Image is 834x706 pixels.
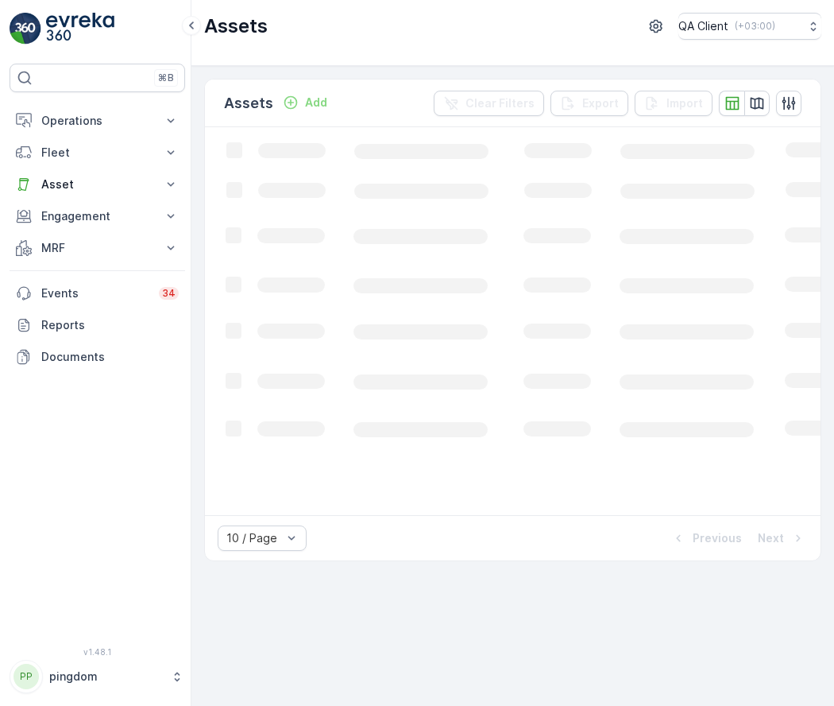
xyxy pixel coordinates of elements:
[305,95,327,111] p: Add
[41,285,149,301] p: Events
[582,95,619,111] p: Export
[678,13,821,40] button: QA Client(+03:00)
[41,176,153,192] p: Asset
[10,137,185,169] button: Fleet
[41,145,153,161] p: Fleet
[204,14,268,39] p: Assets
[162,287,176,300] p: 34
[10,169,185,200] button: Asset
[10,309,185,341] a: Reports
[41,208,153,224] p: Engagement
[14,664,39,689] div: PP
[550,91,628,116] button: Export
[693,530,742,546] p: Previous
[10,341,185,373] a: Documents
[434,91,544,116] button: Clear Filters
[10,660,185,693] button: PPpingdom
[678,18,728,34] p: QA Client
[10,105,185,137] button: Operations
[158,72,174,84] p: ⌘B
[10,232,185,264] button: MRF
[735,20,775,33] p: ( +03:00 )
[758,530,784,546] p: Next
[224,92,273,114] p: Assets
[10,13,41,45] img: logo
[666,95,703,111] p: Import
[10,200,185,232] button: Engagement
[10,277,185,309] a: Events34
[46,13,114,45] img: logo_light-DOdMpM7g.png
[49,669,163,685] p: pingdom
[41,317,179,333] p: Reports
[756,529,808,548] button: Next
[465,95,535,111] p: Clear Filters
[635,91,712,116] button: Import
[669,529,743,548] button: Previous
[41,113,153,129] p: Operations
[41,240,153,256] p: MRF
[276,93,334,112] button: Add
[41,349,179,365] p: Documents
[10,647,185,657] span: v 1.48.1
